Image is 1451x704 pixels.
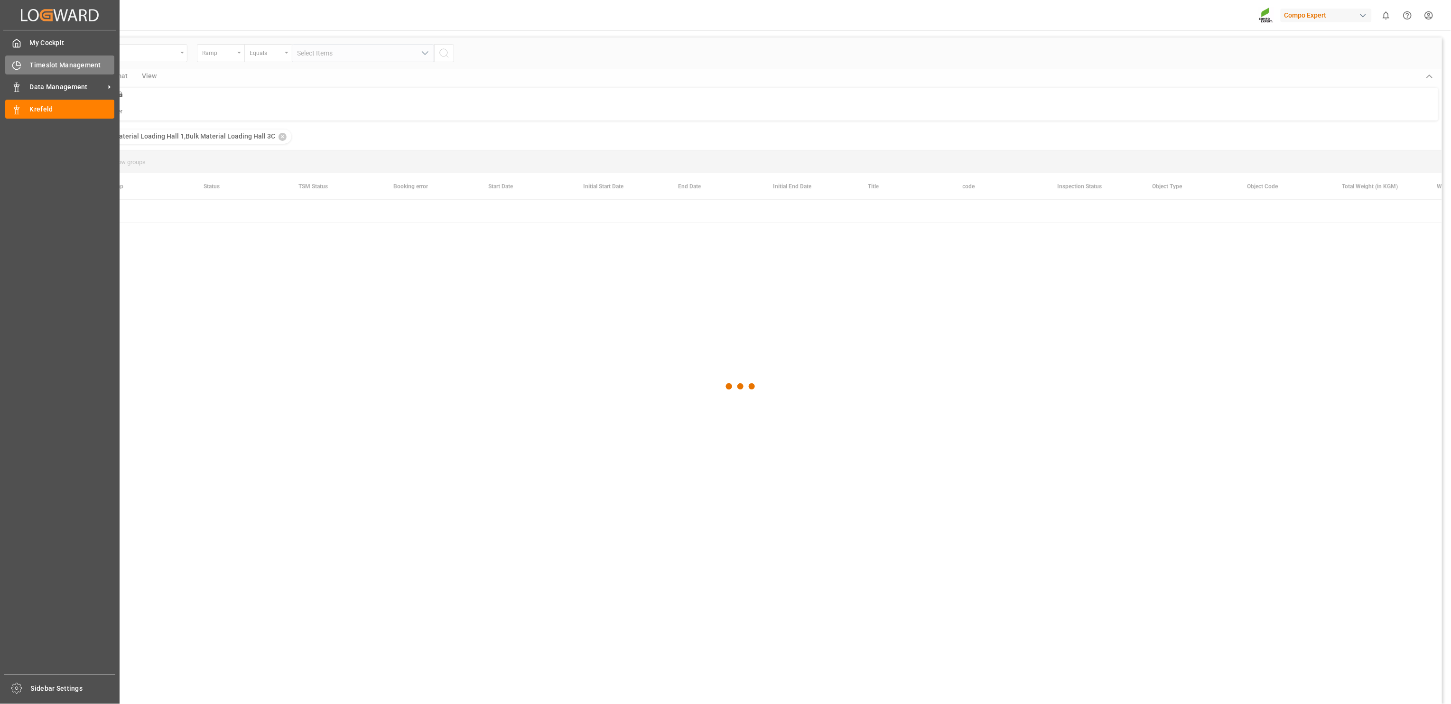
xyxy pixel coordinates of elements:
[1281,6,1376,24] button: Compo Expert
[5,34,114,52] a: My Cockpit
[30,82,105,92] span: Data Management
[30,60,115,70] span: Timeslot Management
[1281,9,1372,22] div: Compo Expert
[30,104,115,114] span: Krefeld
[31,684,116,694] span: Sidebar Settings
[1397,5,1418,26] button: Help Center
[30,38,115,48] span: My Cockpit
[5,56,114,74] a: Timeslot Management
[1259,7,1274,24] img: Screenshot%202023-09-29%20at%2010.02.21.png_1712312052.png
[1376,5,1397,26] button: show 0 new notifications
[5,100,114,118] a: Krefeld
